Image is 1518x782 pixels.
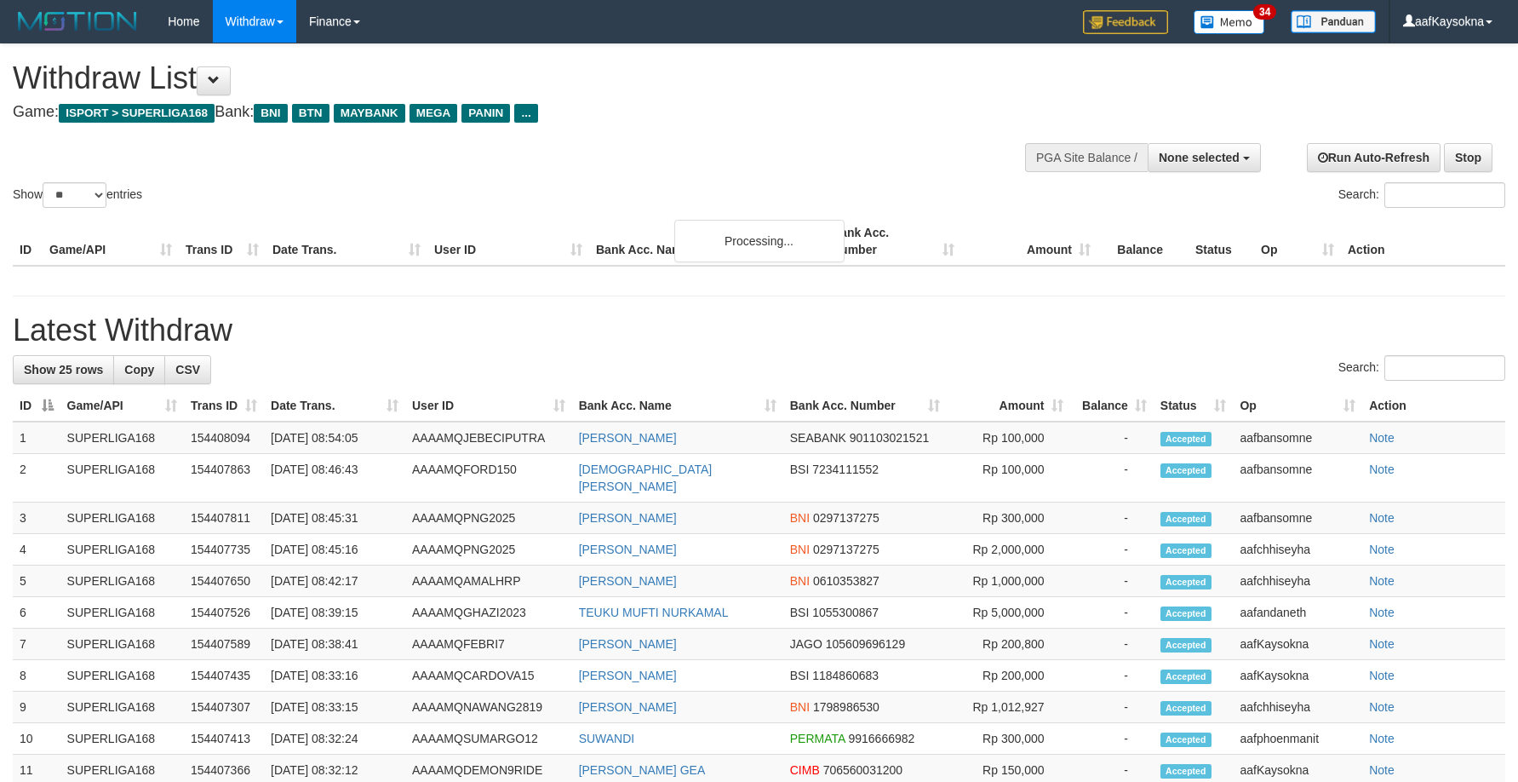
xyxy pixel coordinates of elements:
td: aafbansomne [1233,454,1362,503]
td: [DATE] 08:46:43 [264,454,405,503]
th: Balance: activate to sort column ascending [1070,390,1154,422]
td: Rp 1,012,927 [947,692,1070,723]
td: [DATE] 08:42:17 [264,566,405,597]
td: [DATE] 08:33:16 [264,660,405,692]
span: Copy [124,363,154,377]
img: Button%20Memo.svg [1194,10,1265,34]
a: SUWANDI [579,732,635,745]
td: 154407435 [184,660,264,692]
td: Rp 2,000,000 [947,534,1070,566]
td: Rp 100,000 [947,454,1070,503]
td: SUPERLIGA168 [60,534,184,566]
select: Showentries [43,182,106,208]
td: - [1070,660,1154,692]
th: Status: activate to sort column ascending [1154,390,1234,422]
td: 154407863 [184,454,264,503]
button: None selected [1148,143,1261,172]
th: Game/API: activate to sort column ascending [60,390,184,422]
label: Show entries [13,182,142,208]
td: 154407526 [184,597,264,629]
td: [DATE] 08:32:24 [264,723,405,755]
span: Copy 1184860683 to clipboard [812,669,879,682]
td: - [1070,454,1154,503]
td: 154407650 [184,566,264,597]
td: aafKaysokna [1233,629,1362,660]
span: None selected [1159,151,1240,164]
td: SUPERLIGA168 [60,566,184,597]
span: BNI [790,543,810,556]
th: Amount: activate to sort column ascending [947,390,1070,422]
span: Accepted [1160,512,1212,526]
td: aafchhiseyha [1233,534,1362,566]
span: PERMATA [790,732,845,745]
td: [DATE] 08:54:05 [264,422,405,454]
th: Game/API [43,217,179,266]
th: Date Trans.: activate to sort column ascending [264,390,405,422]
th: Bank Acc. Name: activate to sort column ascending [572,390,783,422]
td: aafchhiseyha [1233,566,1362,597]
span: 34 [1253,4,1276,20]
td: SUPERLIGA168 [60,692,184,723]
a: CSV [164,355,211,384]
td: - [1070,422,1154,454]
a: Note [1369,431,1395,445]
span: Copy 0297137275 to clipboard [813,511,879,525]
th: ID [13,217,43,266]
span: BNI [790,511,810,525]
td: - [1070,503,1154,534]
th: Op: activate to sort column ascending [1233,390,1362,422]
a: Note [1369,463,1395,476]
a: Note [1369,700,1395,714]
td: AAAAMQCARDOVA15 [405,660,572,692]
td: AAAAMQGHAZI2023 [405,597,572,629]
td: 154407811 [184,503,264,534]
a: Stop [1444,143,1492,172]
a: Note [1369,763,1395,777]
span: Copy 901103021521 to clipboard [850,431,929,445]
img: MOTION_logo.png [13,9,142,34]
span: CIMB [790,763,820,777]
a: Note [1369,669,1395,682]
span: Accepted [1160,764,1212,779]
td: - [1070,692,1154,723]
span: Accepted [1160,670,1212,684]
td: 6 [13,597,60,629]
img: panduan.png [1291,10,1376,33]
td: aafbansomne [1233,422,1362,454]
a: [PERSON_NAME] [579,700,677,714]
span: SEABANK [790,431,846,445]
td: aafKaysokna [1233,660,1362,692]
a: Copy [113,355,165,384]
td: SUPERLIGA168 [60,629,184,660]
a: [PERSON_NAME] [579,637,677,651]
h1: Withdraw List [13,61,995,95]
th: Trans ID: activate to sort column ascending [184,390,264,422]
td: 2 [13,454,60,503]
th: ID: activate to sort column descending [13,390,60,422]
img: Feedback.jpg [1083,10,1168,34]
a: Note [1369,543,1395,556]
div: PGA Site Balance / [1025,143,1148,172]
td: aafchhiseyha [1233,692,1362,723]
td: Rp 1,000,000 [947,566,1070,597]
span: Accepted [1160,607,1212,621]
span: Copy 1055300867 to clipboard [812,606,879,619]
td: 1 [13,422,60,454]
td: 154407413 [184,723,264,755]
th: User ID: activate to sort column ascending [405,390,572,422]
td: SUPERLIGA168 [60,503,184,534]
a: [PERSON_NAME] [579,511,677,525]
td: - [1070,534,1154,566]
a: Note [1369,637,1395,651]
a: Show 25 rows [13,355,114,384]
span: Copy 0297137275 to clipboard [813,543,879,556]
td: SUPERLIGA168 [60,422,184,454]
th: Trans ID [179,217,266,266]
td: 3 [13,503,60,534]
th: Status [1189,217,1254,266]
th: Amount [961,217,1097,266]
td: AAAAMQFEBRI7 [405,629,572,660]
span: CSV [175,363,200,377]
span: MAYBANK [334,104,405,123]
td: 7 [13,629,60,660]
